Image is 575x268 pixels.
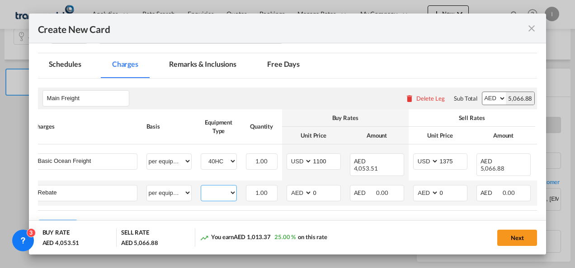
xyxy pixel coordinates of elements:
[47,92,129,105] input: Leg Name
[255,189,268,196] span: 1.00
[38,185,137,199] input: Charge Name
[146,122,192,130] div: Basis
[472,127,535,144] th: Amount
[34,185,137,199] md-input-container: Rebate
[439,154,467,167] input: 1375
[101,53,149,78] md-tab-item: Charges
[287,114,404,122] div: Buy Rates
[256,53,311,78] md-tab-item: Free Days
[526,23,537,34] md-icon: icon-close fg-AAA8AD m-0 pointer
[497,230,537,246] button: Next
[405,94,414,103] md-icon: icon-delete
[38,53,92,78] md-tab-item: Schedules
[147,154,191,168] select: per equipment
[147,185,191,200] select: per equipment
[282,127,345,144] th: Unit Price
[38,220,78,236] button: Add Leg
[29,14,547,255] md-dialog: Create New Card ...
[354,157,375,165] span: AED
[38,23,527,34] div: Create New Card
[481,189,502,196] span: AED
[34,154,137,167] md-input-container: Basic Ocean Freight
[376,189,388,196] span: 0.00
[200,233,209,242] md-icon: icon-trending-up
[481,157,502,165] span: AED
[535,109,571,144] th: Comments
[506,92,534,105] div: 5,066.88
[33,122,137,130] div: Charges
[246,122,278,130] div: Quantity
[121,228,149,239] div: SELL RATE
[158,53,247,78] md-tab-item: Remarks & Inclusions
[42,228,70,239] div: BUY RATE
[42,239,80,247] div: AED 4,053.51
[439,185,467,199] input: 0
[503,189,515,196] span: 0.00
[454,94,477,102] div: Sub Total
[481,165,504,172] span: 5,066.88
[312,185,340,199] input: 0
[255,157,268,165] span: 1.00
[416,95,445,102] div: Delete Leg
[409,127,472,144] th: Unit Price
[312,154,340,167] input: 1100
[354,165,378,172] span: 4,053.51
[121,239,158,247] div: AED 5,066.88
[274,233,296,240] span: 25.00 %
[234,233,271,240] span: AED 1,013.37
[354,189,375,196] span: AED
[38,154,137,167] input: Charge Name
[38,53,320,78] md-pagination-wrapper: Use the left and right arrow keys to navigate between tabs
[405,95,445,102] button: Delete Leg
[200,233,327,242] div: You earn on this rate
[345,127,409,144] th: Amount
[413,114,531,122] div: Sell Rates
[201,118,237,134] div: Equipment Type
